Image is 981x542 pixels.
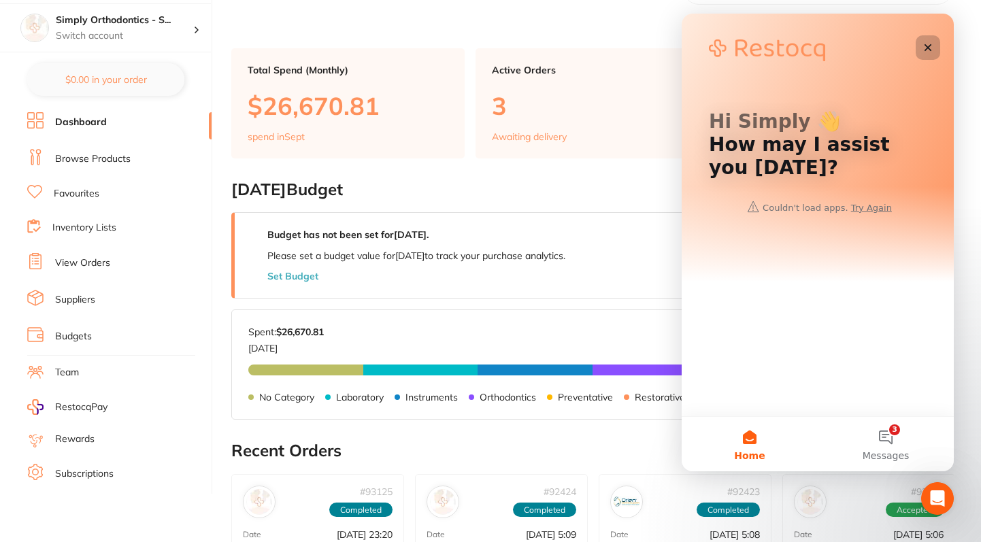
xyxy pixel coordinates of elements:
[886,503,944,518] span: Accepted
[52,437,83,447] span: Home
[248,326,324,337] p: Spent:
[797,489,823,515] img: American Orthodontics
[231,180,954,199] h2: [DATE] Budget
[52,221,116,235] a: Inventory Lists
[614,489,639,515] img: Orien dental
[267,250,565,261] p: Please set a budget value for [DATE] to track your purchase analytics.
[55,467,114,481] a: Subscriptions
[56,29,193,43] p: Switch account
[248,65,448,75] p: Total Spend (Monthly)
[234,22,259,46] div: Close
[682,14,954,471] iframe: Intercom live chat
[492,131,567,142] p: Awaiting delivery
[893,529,944,540] p: [DATE] 5:06
[513,503,576,518] span: Completed
[610,530,629,539] p: Date
[28,287,227,301] div: We typically reply in under 15 minutes
[21,14,48,41] img: Simply Orthodontics - Sunbury
[492,92,693,120] p: 3
[27,63,184,96] button: $0.00 in your order
[248,337,324,354] p: [DATE]
[181,437,228,447] span: Messages
[267,228,429,241] strong: Budget has not been set for [DATE] .
[427,530,445,539] p: Date
[480,392,536,403] p: Orthodontics
[27,399,107,415] a: RestocqPay
[276,326,324,338] strong: $26,670.81
[405,392,458,403] p: Instruments
[54,187,99,201] a: Favourites
[55,152,131,166] a: Browse Products
[231,48,465,158] a: Total Spend (Monthly)$26,670.81spend inSept
[231,441,954,460] h2: Recent Orders
[28,273,227,287] div: Send us a message
[259,392,314,403] p: No Category
[492,65,693,75] p: Active Orders
[55,366,79,379] a: Team
[794,530,812,539] p: Date
[55,256,110,270] a: View Orders
[360,486,393,497] p: # 93125
[430,489,456,515] img: Medident
[476,48,709,158] a: Active Orders3Awaiting delivery
[267,271,318,282] button: Set Budget
[697,503,760,518] span: Completed
[55,116,107,129] a: Dashboard
[329,503,393,518] span: Completed
[243,530,261,539] p: Date
[727,486,760,497] p: # 92423
[246,489,272,515] img: Solventum (KCI)
[558,392,613,403] p: Preventative
[911,486,944,497] p: # 92421
[27,399,44,415] img: RestocqPay
[55,401,107,414] span: RestocqPay
[248,92,448,120] p: $26,670.81
[61,216,534,226] span: Apologies I didn't realise the charge was per site. Thank you for clearing that up. Have a good day!
[101,228,143,243] div: • 2m ago
[921,482,954,515] iframe: Intercom live chat
[56,14,193,27] h4: Simply Orthodontics - Sunbury
[337,529,393,540] p: [DATE] 23:20
[55,433,95,446] a: Rewards
[248,131,305,142] p: spend in Sept
[14,261,259,313] div: Send us a messageWe typically reply in under 15 minutes
[336,392,384,403] p: Laboratory
[55,293,95,307] a: Suppliers
[544,486,576,497] p: # 92424
[136,403,272,458] button: Messages
[635,392,737,403] p: Restorative & Cosmetic
[710,529,760,540] p: [DATE] 5:08
[55,330,92,343] a: Budgets
[526,529,576,540] p: [DATE] 5:09
[61,228,99,243] div: Restocq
